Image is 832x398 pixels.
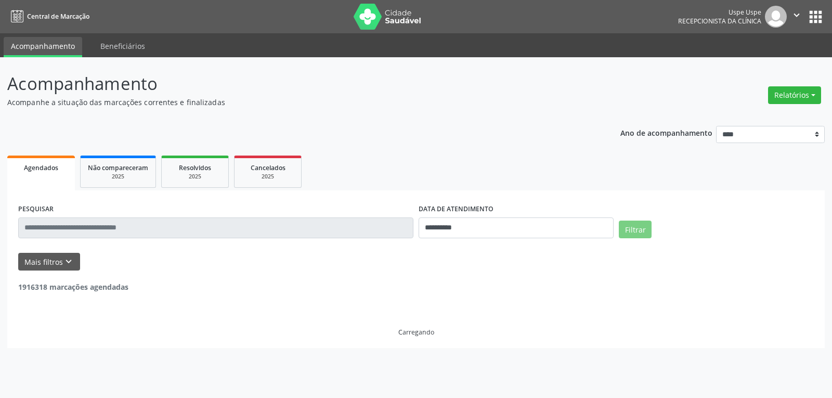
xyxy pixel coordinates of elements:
[18,253,80,271] button: Mais filtroskeyboard_arrow_down
[169,173,221,181] div: 2025
[7,97,579,108] p: Acompanhe a situação das marcações correntes e finalizadas
[24,163,58,172] span: Agendados
[398,328,434,337] div: Carregando
[179,163,211,172] span: Resolvidos
[678,8,761,17] div: Uspe Uspe
[678,17,761,25] span: Recepcionista da clínica
[787,6,807,28] button: 
[419,201,493,217] label: DATA DE ATENDIMENTO
[4,37,82,57] a: Acompanhamento
[63,256,74,267] i: keyboard_arrow_down
[620,126,712,139] p: Ano de acompanhamento
[619,221,652,238] button: Filtrar
[251,163,285,172] span: Cancelados
[765,6,787,28] img: img
[27,12,89,21] span: Central de Marcação
[18,201,54,217] label: PESQUISAR
[88,163,148,172] span: Não compareceram
[7,71,579,97] p: Acompanhamento
[242,173,294,181] div: 2025
[768,86,821,104] button: Relatórios
[7,8,89,25] a: Central de Marcação
[18,282,128,292] strong: 1916318 marcações agendadas
[88,173,148,181] div: 2025
[807,8,825,26] button: apps
[791,9,802,21] i: 
[93,37,152,55] a: Beneficiários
